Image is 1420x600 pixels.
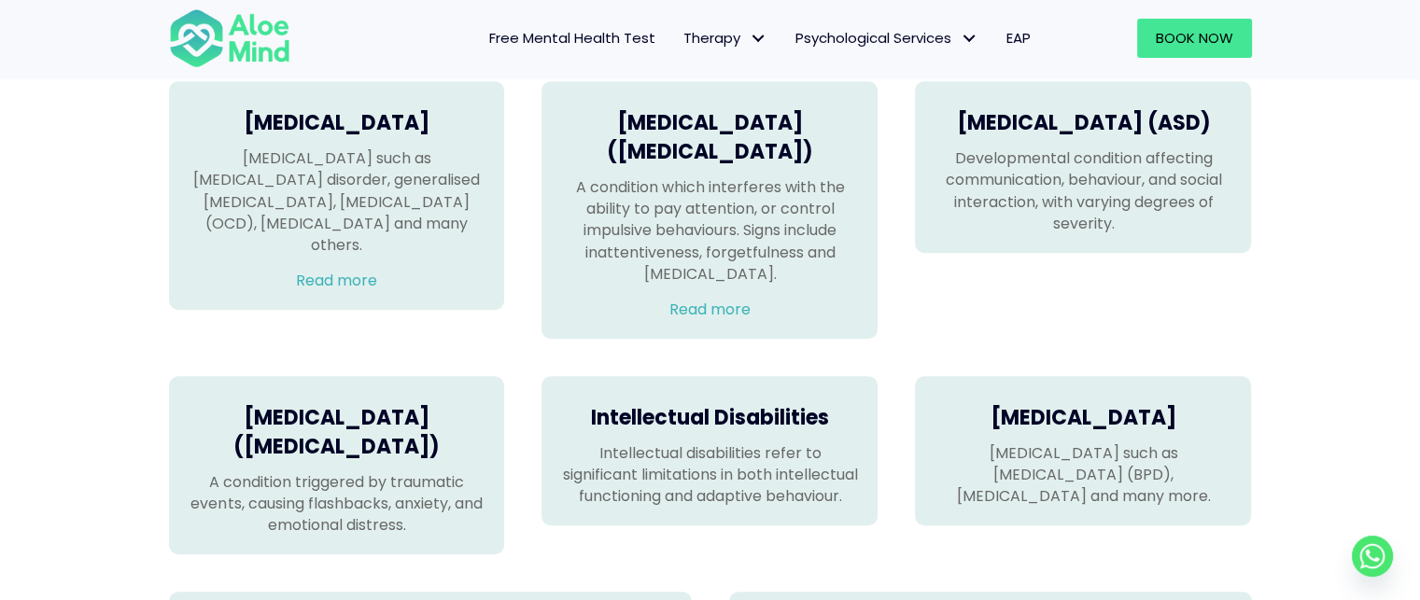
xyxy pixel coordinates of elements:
[683,28,767,48] span: Therapy
[188,109,486,138] h4: [MEDICAL_DATA]
[1156,28,1233,48] span: Book Now
[956,25,983,52] span: Psychological Services: submenu
[188,404,486,462] h4: [MEDICAL_DATA] ([MEDICAL_DATA])
[745,25,772,52] span: Therapy: submenu
[296,270,377,291] a: Read more
[169,7,290,69] img: Aloe mind Logo
[475,19,669,58] a: Free Mental Health Test
[1006,28,1031,48] span: EAP
[934,442,1232,508] p: [MEDICAL_DATA] such as [MEDICAL_DATA] (BPD), [MEDICAL_DATA] and many more.
[560,176,859,285] p: A condition which interferes with the ability to pay attention, or control impulsive behaviours. ...
[315,19,1045,58] nav: Menu
[795,28,978,48] span: Psychological Services
[560,109,859,167] h4: [MEDICAL_DATA] ([MEDICAL_DATA])
[781,19,992,58] a: Psychological ServicesPsychological Services: submenu
[1352,536,1393,577] a: Whatsapp
[669,19,781,58] a: TherapyTherapy: submenu
[934,147,1232,234] p: Developmental condition affecting communication, behaviour, and social interaction, with varying ...
[188,147,486,256] p: [MEDICAL_DATA] such as [MEDICAL_DATA] disorder, generalised [MEDICAL_DATA], [MEDICAL_DATA] (OCD),...
[992,19,1045,58] a: EAP
[1137,19,1252,58] a: Book Now
[188,471,486,537] p: A condition triggered by traumatic events, causing flashbacks, anxiety, and emotional distress.
[489,28,655,48] span: Free Mental Health Test
[934,404,1232,433] h4: [MEDICAL_DATA]
[560,404,859,433] h4: Intellectual Disabilities
[934,109,1232,138] h4: [MEDICAL_DATA] (ASD)
[560,442,859,508] p: Intellectual disabilities refer to significant limitations in both intellectual functioning and a...
[669,299,751,320] a: Read more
